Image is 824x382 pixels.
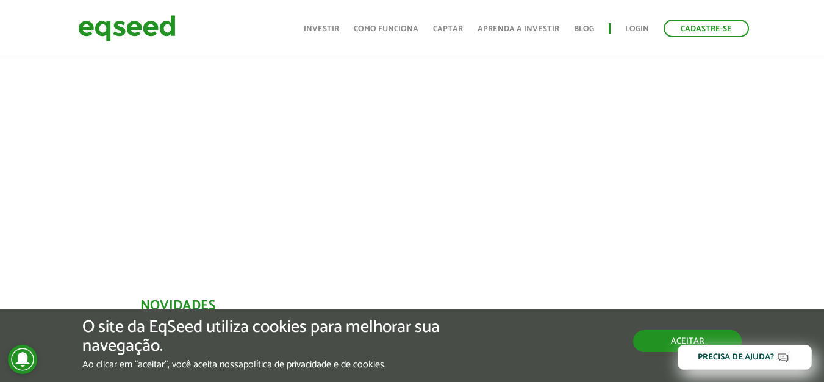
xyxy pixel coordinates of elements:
img: EqSeed [78,12,176,45]
a: Blog [574,25,594,33]
div: Novidades [140,299,684,318]
a: Cadastre-se [664,20,749,37]
button: Aceitar [633,330,742,352]
a: Login [625,25,649,33]
p: Ao clicar em "aceitar", você aceita nossa . [82,359,478,370]
a: Captar [433,25,463,33]
a: Aprenda a investir [478,25,559,33]
a: Como funciona [354,25,418,33]
a: Investir [304,25,339,33]
h5: O site da EqSeed utiliza cookies para melhorar sua navegação. [82,318,478,356]
a: política de privacidade e de cookies [243,360,384,370]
